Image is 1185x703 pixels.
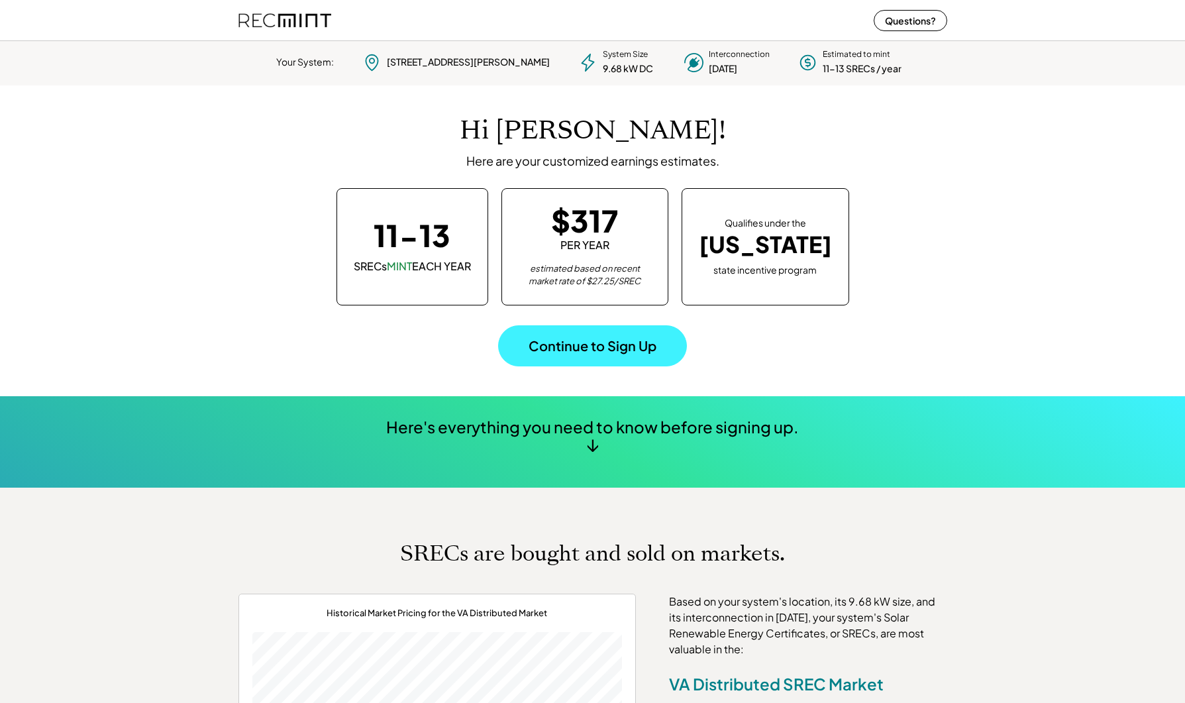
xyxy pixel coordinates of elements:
[699,231,832,258] div: [US_STATE]
[327,608,547,619] div: Historical Market Pricing for the VA Distributed Market
[586,434,599,454] div: ↓
[387,259,412,273] font: MINT
[823,49,890,60] div: Estimated to mint
[400,541,785,567] h1: SRECs are bought and sold on markets.
[354,259,471,274] div: SRECs EACH YEAR
[238,3,331,38] img: recmint-logotype%403x%20%281%29.jpeg
[276,56,334,69] div: Your System:
[603,49,648,60] div: System Size
[725,217,806,230] div: Qualifies under the
[669,594,947,657] div: Based on your system's location, its 9.68 kW size, and its interconnection in [DATE], your system...
[386,416,799,439] div: Here's everything you need to know before signing up.
[498,325,687,366] button: Continue to Sign Up
[709,62,737,76] div: [DATE]
[466,153,719,168] div: Here are your customized earnings estimates.
[669,674,884,694] div: VA Distributed SREC Market
[519,262,651,288] div: estimated based on recent market rate of $27.25/SREC
[560,238,609,252] div: PER YEAR
[713,262,817,277] div: state incentive program
[603,62,653,76] div: 9.68 kW DC
[387,56,550,69] div: [STREET_ADDRESS][PERSON_NAME]
[460,115,726,146] h1: Hi [PERSON_NAME]!
[709,49,770,60] div: Interconnection
[874,10,947,31] button: Questions?
[374,220,450,250] div: 11-13
[823,62,902,76] div: 11-13 SRECs / year
[551,205,618,235] div: $317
